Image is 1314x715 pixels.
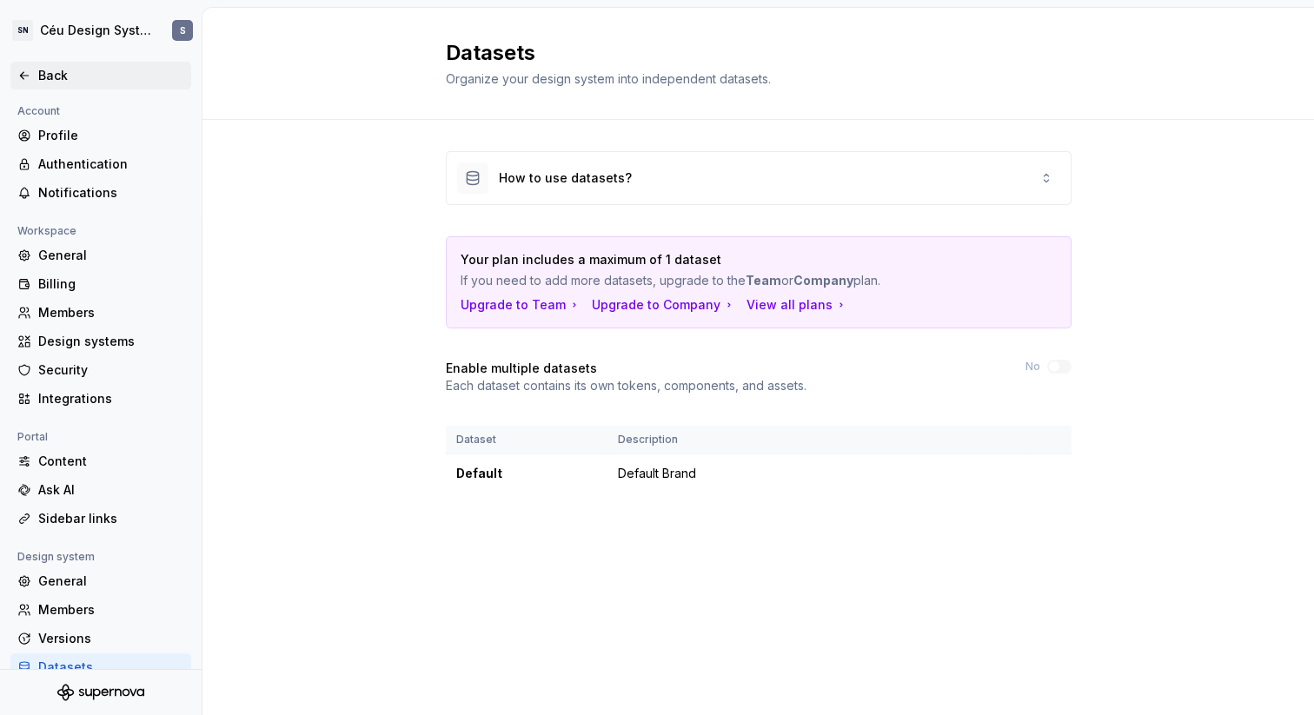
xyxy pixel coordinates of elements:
[38,127,184,144] div: Profile
[607,454,1026,493] td: Default Brand
[38,390,184,407] div: Integrations
[57,684,144,701] svg: Supernova Logo
[446,39,1051,67] h2: Datasets
[10,328,191,355] a: Design systems
[10,567,191,595] a: General
[446,71,771,86] span: Organize your design system into independent datasets.
[38,659,184,676] div: Datasets
[38,67,184,84] div: Back
[10,505,191,533] a: Sidebar links
[38,156,184,173] div: Authentication
[10,596,191,624] a: Members
[38,184,184,202] div: Notifications
[38,361,184,379] div: Security
[38,333,184,350] div: Design systems
[10,150,191,178] a: Authentication
[10,546,102,567] div: Design system
[746,273,781,288] strong: Team
[446,377,806,394] p: Each dataset contains its own tokens, components, and assets.
[38,573,184,590] div: General
[10,122,191,149] a: Profile
[10,427,55,447] div: Portal
[446,360,597,377] h4: Enable multiple datasets
[10,653,191,681] a: Datasets
[10,179,191,207] a: Notifications
[461,296,581,314] button: Upgrade to Team
[10,299,191,327] a: Members
[38,247,184,264] div: General
[12,20,33,41] div: SN
[38,481,184,499] div: Ask AI
[40,22,151,39] div: Céu Design System
[38,601,184,619] div: Members
[10,101,67,122] div: Account
[10,62,191,89] a: Back
[456,465,597,482] div: Default
[10,270,191,298] a: Billing
[793,273,853,288] strong: Company
[180,23,186,37] div: S
[38,510,184,527] div: Sidebar links
[592,296,736,314] button: Upgrade to Company
[461,272,935,289] p: If you need to add more datasets, upgrade to the or plan.
[38,453,184,470] div: Content
[38,630,184,647] div: Versions
[446,426,607,454] th: Dataset
[747,296,848,314] button: View all plans
[10,356,191,384] a: Security
[38,275,184,293] div: Billing
[10,625,191,652] a: Versions
[38,304,184,321] div: Members
[10,385,191,413] a: Integrations
[10,221,83,242] div: Workspace
[10,242,191,269] a: General
[499,169,632,187] div: How to use datasets?
[1025,360,1040,374] label: No
[461,251,935,268] p: Your plan includes a maximum of 1 dataset
[607,426,1026,454] th: Description
[3,11,198,50] button: SNCéu Design SystemS
[10,447,191,475] a: Content
[10,476,191,504] a: Ask AI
